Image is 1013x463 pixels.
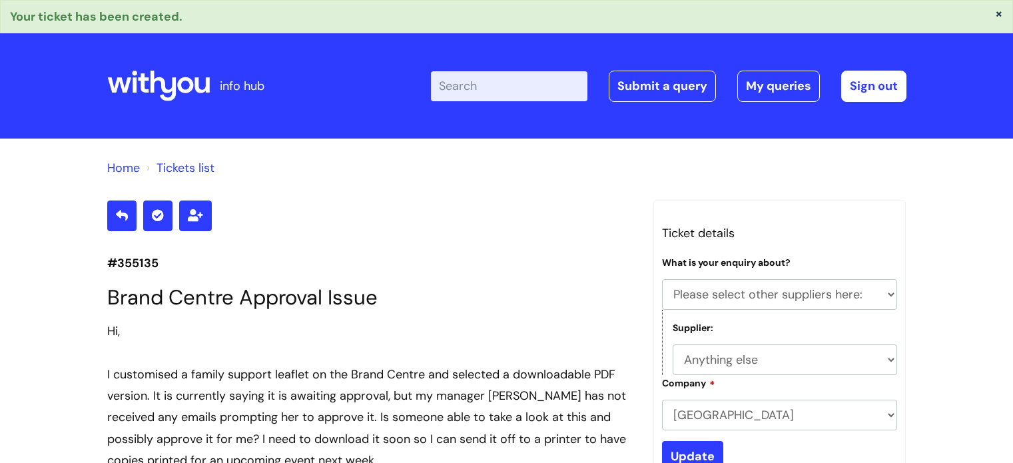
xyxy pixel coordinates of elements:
a: My queries [737,71,820,101]
div: Hi, [107,320,633,342]
label: Company [662,376,715,389]
h1: Brand Centre Approval Issue [107,285,633,310]
a: Tickets list [157,160,214,176]
h3: Ticket details [662,223,898,244]
a: Home [107,160,140,176]
label: What is your enquiry about? [662,257,791,268]
label: Supplier: [673,322,713,334]
div: | - [431,71,906,101]
input: Search [431,71,587,101]
p: #355135 [107,252,633,274]
a: Sign out [841,71,906,101]
li: Solution home [107,157,140,179]
button: × [995,7,1003,19]
li: Tickets list [143,157,214,179]
p: info hub [220,75,264,97]
a: Submit a query [609,71,716,101]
